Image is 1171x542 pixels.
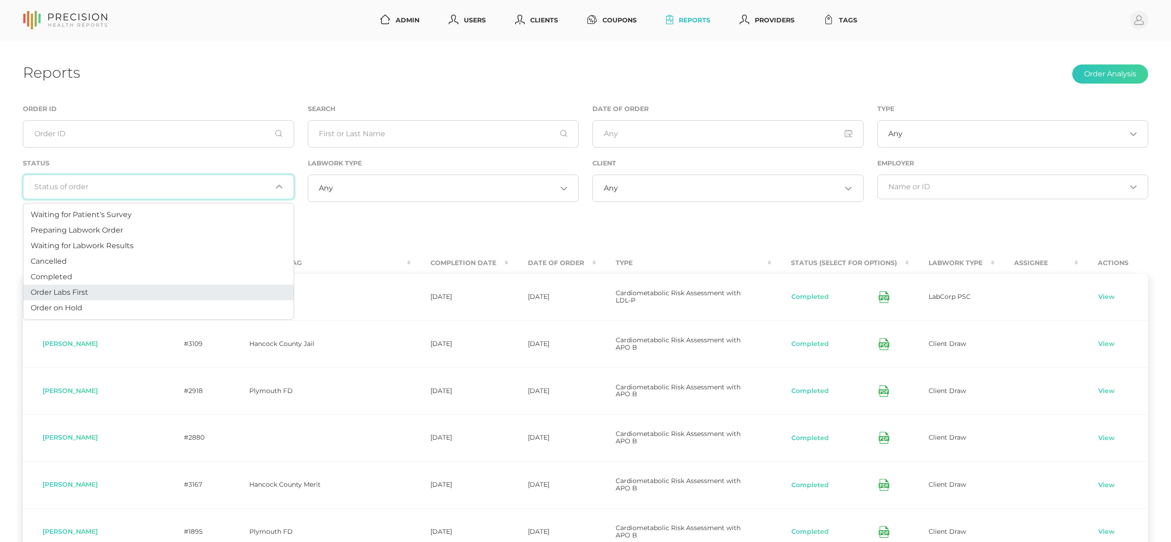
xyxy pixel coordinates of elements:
span: Completed [31,272,72,281]
span: [PERSON_NAME] [43,340,98,348]
td: [DATE] [508,414,596,461]
th: Date Of Order : activate to sort column ascending [508,253,596,273]
span: Cardiometabolic Risk Assessment with APO B [616,336,741,351]
a: Admin [376,12,423,29]
td: [DATE] [411,367,508,414]
span: Client Draw [929,480,966,489]
span: Cardiometabolic Risk Assessment with APO B [616,524,741,539]
td: [DATE] [508,320,596,367]
span: [PERSON_NAME] [43,480,98,489]
span: Client Draw [929,340,966,348]
button: Order Analysis [1072,64,1148,84]
a: View [1098,340,1115,349]
td: [DATE] [411,461,508,508]
th: Type : activate to sort column ascending [596,253,771,273]
div: Search for option [877,120,1149,148]
td: [DATE] [508,367,596,414]
th: Labwork Type : activate to sort column ascending [909,253,994,273]
td: [DATE] [508,273,596,320]
button: Completed [791,340,829,349]
span: Client Draw [929,387,966,395]
button: Completed [791,387,829,396]
th: Completion Date : activate to sort column ascending [411,253,508,273]
span: LabCorp PSC [929,292,971,301]
th: Status (Select for Options) : activate to sort column ascending [771,253,909,273]
span: Cardiometabolic Risk Assessment with APO B [616,477,741,492]
span: Any [319,184,333,193]
a: Clients [511,12,562,29]
label: Date of Order [592,105,649,113]
input: Order ID [23,120,294,148]
button: Completed [791,292,829,302]
input: Search for option [333,184,557,193]
th: Actions [1078,253,1148,273]
a: Users [445,12,489,29]
span: Any [604,184,618,193]
a: View [1098,481,1115,490]
button: Completed [791,434,829,443]
label: Client [592,159,616,167]
div: Search for option [877,175,1149,199]
div: Search for option [308,175,579,202]
label: Order ID [23,105,57,113]
span: Order Labs First [31,288,88,297]
span: Waiting for Patient's Survey [31,210,132,219]
a: View [1098,527,1115,537]
span: Waiting for Labwork Results [31,241,134,250]
span: [PERSON_NAME] [43,433,98,441]
th: Employer Tag : activate to sort column ascending [230,253,411,273]
td: [DATE] [411,414,508,461]
input: First or Last Name [308,120,579,148]
td: Plymouth FD [230,367,411,414]
span: Cardiometabolic Risk Assessment with APO B [616,430,741,445]
label: Status [23,159,49,167]
input: Search for option [902,129,1126,138]
span: [PERSON_NAME] [43,387,98,395]
span: Cancelled [31,257,67,266]
label: Type [877,105,894,113]
a: Tags [820,12,861,29]
a: Reports [662,12,714,29]
td: Hancock County Jail [230,320,411,367]
td: [DATE] [508,461,596,508]
a: View [1098,292,1115,302]
input: Search for option [34,182,272,191]
span: Preparing Labwork Order [31,226,123,234]
span: [PERSON_NAME] [43,527,98,536]
a: View [1098,434,1115,443]
a: View [1098,387,1115,396]
td: #3109 [164,320,230,367]
td: Hancock County Merit [230,461,411,508]
td: [DATE] [411,320,508,367]
input: Any [592,120,864,148]
input: Search for option [618,184,842,193]
span: Client Draw [929,433,966,441]
div: Search for option [23,175,294,199]
th: Assignee : activate to sort column ascending [994,253,1078,273]
label: Search [308,105,335,113]
span: Cardiometabolic Risk Assessment with LDL-P [616,289,741,304]
button: Completed [791,527,829,537]
button: Completed [791,481,829,490]
label: Labwork Type [308,159,362,167]
span: Client Draw [929,527,966,536]
label: Employer [877,159,914,167]
a: Coupons [584,12,640,29]
input: Search for option [888,182,1126,191]
span: Cardiometabolic Risk Assessment with APO B [616,383,741,399]
span: Any [888,129,902,138]
td: #3167 [164,461,230,508]
td: [DATE] [411,273,508,320]
td: #2918 [164,367,230,414]
h1: Reports [23,64,80,81]
div: Search for option [592,175,864,202]
span: Order on Hold [31,303,82,312]
td: #2880 [164,414,230,461]
a: Providers [736,12,798,29]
